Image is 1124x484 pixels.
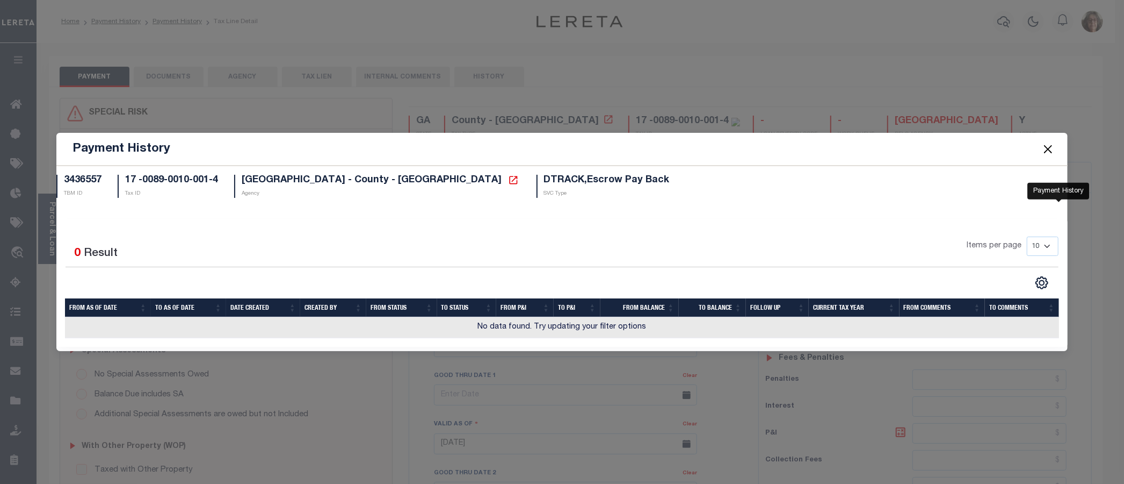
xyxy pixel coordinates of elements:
[985,298,1059,317] th: To Comments: activate to sort column ascending
[496,298,554,317] th: From P&I: activate to sort column ascending
[65,298,151,317] th: From As of Date: activate to sort column ascending
[600,298,679,317] th: From Balance: activate to sort column ascending
[64,175,101,187] h5: 3436557
[242,190,520,198] p: Agency
[809,298,899,317] th: Current Tax Year: activate to sort column ascending
[64,190,101,198] p: TBM ID
[437,298,497,317] th: To Status: activate to sort column ascending
[125,175,218,187] h5: 17 -0089-0010-001-4
[900,298,985,317] th: From Comments: activate to sort column ascending
[72,141,170,156] h5: Payment History
[544,175,670,187] h5: DTRACK,Escrow Pay Back
[554,298,600,317] th: To P&I: activate to sort column ascending
[967,240,1021,252] span: Items per page
[125,190,218,198] p: Tax ID
[242,175,502,185] span: [GEOGRAPHIC_DATA] - County - [GEOGRAPHIC_DATA]
[226,298,300,317] th: Date Created: activate to sort column ascending
[366,298,437,317] th: From Status: activate to sort column ascending
[65,317,1060,338] td: No data found. Try updating your filter options
[1041,142,1055,156] button: Close
[300,298,366,317] th: Created By: activate to sort column ascending
[679,298,746,317] th: To Balance: activate to sort column ascending
[84,245,118,262] label: Result
[544,190,670,198] p: SVC Type
[151,298,226,317] th: To As of Date: activate to sort column ascending
[74,248,81,259] span: 0
[1027,182,1089,200] div: Payment History
[746,298,809,317] th: Follow Up: activate to sort column ascending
